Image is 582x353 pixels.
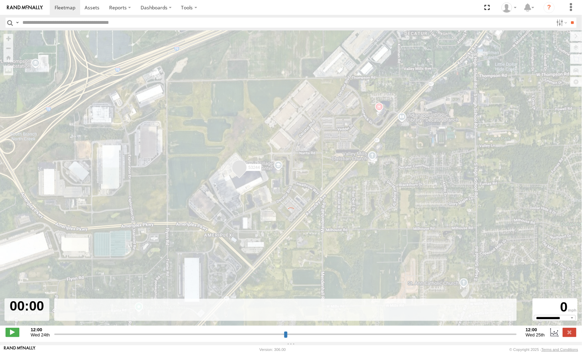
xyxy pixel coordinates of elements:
i: ? [544,2,555,13]
label: Search Query [15,18,20,28]
div: Version: 306.00 [259,347,286,352]
strong: 12:00 [31,327,50,332]
strong: 12:00 [526,327,545,332]
label: Play/Stop [6,328,19,337]
label: Search Filter Options [554,18,569,28]
a: Terms and Conditions [542,347,578,352]
label: Close [563,328,576,337]
div: Miky Transport [499,2,519,13]
a: Visit our Website [4,346,36,353]
div: 0 [534,299,576,315]
span: Wed 24th [31,332,50,337]
div: © Copyright 2025 - [509,347,578,352]
span: Wed 25th [526,332,545,337]
img: rand-logo.svg [7,5,43,10]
